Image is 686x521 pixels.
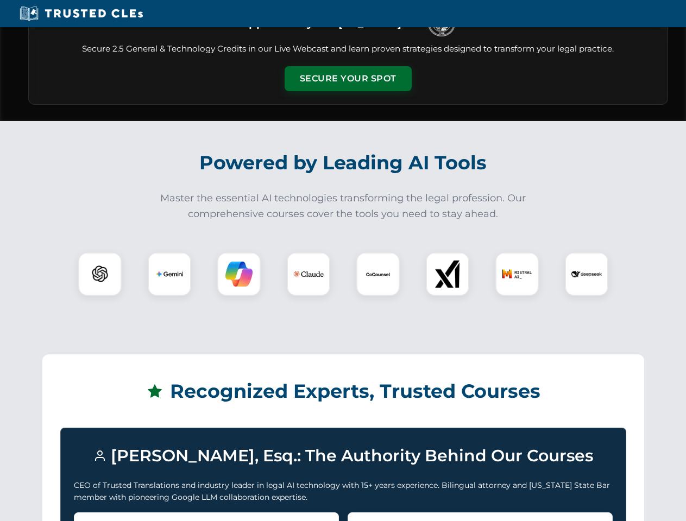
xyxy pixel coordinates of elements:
[156,260,183,288] img: Gemini Logo
[84,258,116,290] img: ChatGPT Logo
[60,372,626,410] h2: Recognized Experts, Trusted Courses
[217,252,261,296] div: Copilot
[502,259,532,289] img: Mistral AI Logo
[426,252,469,296] div: xAI
[287,252,330,296] div: Claude
[571,259,602,289] img: DeepSeek Logo
[434,260,461,288] img: xAI Logo
[285,66,412,91] button: Secure Your Spot
[16,5,146,22] img: Trusted CLEs
[42,43,654,55] p: Secure 2.5 General & Technology Credits in our Live Webcast and learn proven strategies designed ...
[74,441,613,471] h3: [PERSON_NAME], Esq.: The Authority Behind Our Courses
[225,260,253,288] img: Copilot Logo
[293,259,324,289] img: Claude Logo
[153,190,533,222] p: Master the essential AI technologies transforming the legal profession. Our comprehensive courses...
[565,252,608,296] div: DeepSeek
[42,144,644,182] h2: Powered by Leading AI Tools
[495,252,539,296] div: Mistral AI
[74,479,613,504] p: CEO of Trusted Translations and industry leader in legal AI technology with 15+ years experience....
[364,260,392,288] img: CoCounsel Logo
[78,252,122,296] div: ChatGPT
[148,252,191,296] div: Gemini
[356,252,400,296] div: CoCounsel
